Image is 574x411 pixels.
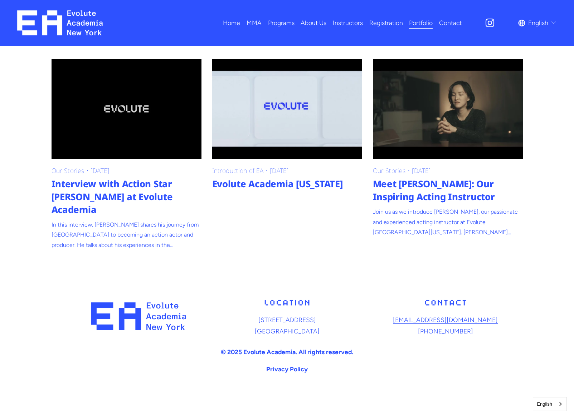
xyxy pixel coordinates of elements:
section: Videos [52,64,523,256]
a: Contact [439,16,462,29]
a: Meet [PERSON_NAME]: Our Inspiring Acting Instructor [373,178,523,203]
a: About Us [301,16,326,29]
a: Our Stories [52,166,84,175]
a: Privacy Policy [266,363,308,375]
strong: © 2025 Evolute Academia. All rights reserved. [221,348,353,356]
span: Programs [268,17,295,29]
div: • [DATE] [52,168,201,174]
a: Portfolio [409,16,433,29]
span: English [528,17,548,29]
aside: Language selected: English [533,397,567,411]
a: Evolute Academia New York [212,59,362,159]
a: folder dropdown [268,16,295,29]
a: Instagram [485,18,495,28]
a: Home [223,16,240,29]
div: • [DATE] [212,168,362,174]
a: folder dropdown [247,16,262,29]
p: In this interview, [PERSON_NAME] shares his journey from [GEOGRAPHIC_DATA] to becoming an action ... [52,220,201,251]
p: Join us as we introduce [PERSON_NAME], our passionate and experienced acting instructor at Evolut... [373,207,523,238]
a: English [533,397,566,411]
div: • [DATE] [373,168,523,174]
strong: Privacy Policy [266,365,308,373]
a: Interview with Action Star [PERSON_NAME] at Evolute Academia [52,178,201,216]
div: language picker [518,16,557,29]
a: Instructors [333,16,363,29]
a: Introduction of EA [212,166,264,175]
span: MMA [247,17,262,29]
a: Interview with Action Star Joe Suba at Evolute Academia [52,59,201,159]
a: [PHONE_NUMBER] [418,326,473,337]
img: EA [17,10,103,35]
a: Registration [369,16,403,29]
a: Meet Claire Hsu: Our Inspiring Acting Instructor [373,59,523,159]
a: Our Stories [373,166,406,175]
p: [STREET_ADDRESS] [GEOGRAPHIC_DATA] [210,314,364,337]
a: Evolute Academia [US_STATE] [212,178,362,190]
a: [EMAIL_ADDRESS][DOMAIN_NAME] [393,314,498,326]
